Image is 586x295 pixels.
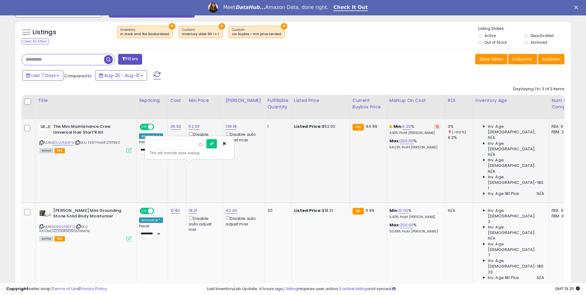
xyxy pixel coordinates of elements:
[149,150,229,156] div: This will override store markup
[64,73,93,79] span: Compared to:
[508,54,537,64] button: Columns
[488,174,544,185] span: Inv. Age [DEMOGRAPHIC_DATA]-180:
[389,138,400,144] b: Max:
[531,33,554,38] label: Deactivated
[54,236,65,241] span: FBA
[389,208,440,219] div: %
[488,258,544,269] span: Inv. Age [DEMOGRAPHIC_DATA]-180:
[139,224,163,238] div: Preset:
[294,124,345,129] div: $52.00
[389,222,440,234] div: %
[552,124,572,129] div: FBA: 6
[281,23,287,30] button: ×
[389,222,400,228] b: Max:
[22,38,49,44] div: Clear All Filters
[53,124,128,137] b: The Mini Maintenance Crew Universal Hair Start'R Kit
[189,208,197,214] a: 18.31
[402,123,411,130] a: 6.20
[54,148,65,153] span: FBA
[389,131,440,135] p: 4.40% Profit [PERSON_NAME]
[6,286,29,292] strong: Copyright
[52,140,74,145] a: B0DJV584F9
[333,4,368,11] a: Check It Out
[208,3,218,13] img: Profile image for Georgie
[574,6,580,9] div: Close
[53,286,79,292] a: Terms of Use
[555,286,580,292] span: 2025-09-8 19:35 GMT
[488,275,520,281] span: Inv. Age 181 Plus:
[488,169,495,174] span: N/A
[448,124,473,129] div: 0%
[153,208,163,213] span: OFF
[389,208,399,213] b: Min:
[488,208,544,219] span: Inv. Age [DEMOGRAPHIC_DATA]:
[120,27,169,37] span: Inventory :
[120,32,169,36] div: in stock and fba backordered
[219,23,225,30] button: ×
[353,208,364,215] small: FBA
[39,124,52,130] img: 31zVXuqLIOL._SL40_.jpg
[448,97,470,104] div: ROI
[39,224,90,233] span: | SKU: KATEMCLEODGRNDNGSTNMINI
[31,72,56,79] span: Last 7 Days
[387,95,445,119] th: The percentage added to the cost of goods (COGS) that forms the calculator for Min & Max prices.
[488,269,493,275] span: 23
[22,70,63,81] button: Last 7 Days
[225,97,262,104] div: [PERSON_NAME]
[80,286,107,292] a: Privacy Policy
[488,152,495,157] span: N/A
[552,97,574,110] div: Num of Comp.
[365,123,377,129] span: 44.99
[538,54,564,64] button: Actions
[225,131,260,143] div: Disable auto adjust max
[170,97,184,104] div: Cost
[512,56,532,62] span: Columns
[118,54,142,65] button: Filters
[478,26,571,32] p: Listing States:
[39,208,52,219] img: 41+n2eXNwHL._SL40_.jpg
[475,54,507,64] button: Save View
[488,219,490,224] span: 2
[552,213,572,219] div: FBM: 0
[140,124,148,130] span: ON
[39,208,132,241] div: ASIN:
[389,229,440,234] p: 50.88% Profit [PERSON_NAME]
[353,97,384,110] div: Current Buybox Price
[398,208,408,214] a: 10.00
[537,275,544,281] span: N/A
[140,208,148,213] span: ON
[488,253,490,258] span: 7
[170,208,180,214] a: 10.80
[294,208,345,213] div: $18.31
[353,124,364,131] small: FBA
[488,135,495,140] span: N/A
[189,123,200,130] a: 52.00
[267,124,286,129] div: 1
[389,145,440,150] p: 54.22% Profit [PERSON_NAME]
[225,208,237,214] a: 42.45
[488,157,544,168] span: Inv. Age [DEMOGRAPHIC_DATA]:
[189,131,218,149] div: Disable auto adjust min
[139,97,165,104] div: Repricing
[139,140,163,154] div: Preset:
[393,123,403,129] b: Min:
[225,123,237,130] a: 136.18
[182,27,219,37] span: Custom:
[139,217,163,223] div: Amazon AI *
[552,208,572,213] div: FBA: 11
[189,215,218,233] div: Disable auto adjust min
[169,23,175,30] button: ×
[513,86,564,92] div: Displaying 1 to 3 of 3 items
[39,236,54,241] span: All listings currently available for purchase on Amazon
[488,141,544,152] span: Inv. Age [DEMOGRAPHIC_DATA]:
[452,130,466,135] small: (-100%)
[484,40,507,45] label: Out of Stock
[225,215,260,227] div: Disable auto adjust max
[448,135,473,140] div: 6.2%
[488,241,544,253] span: Inv. Age [DEMOGRAPHIC_DATA]:
[139,133,163,139] div: Amazon AI *
[476,97,546,104] div: Inventory Age
[267,97,289,110] div: Fulfillable Quantity
[207,286,580,292] div: Last InventoryLab Update: 4 hours ago, requires user action, not synced.
[531,40,547,45] label: Archived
